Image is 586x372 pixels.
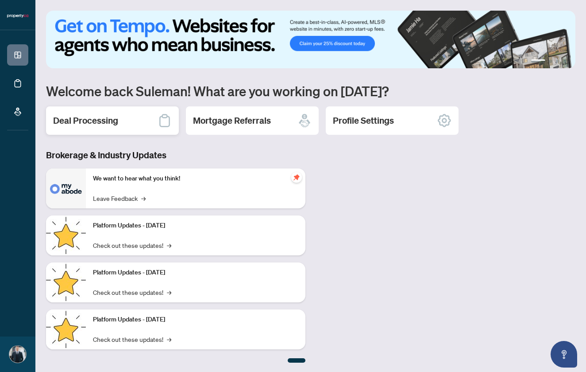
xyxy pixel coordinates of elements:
h3: Brokerage & Industry Updates [46,149,305,161]
p: We want to hear what you think! [93,174,298,184]
img: Platform Updates - July 8, 2025 [46,262,86,302]
a: Check out these updates!→ [93,334,171,344]
span: pushpin [291,172,302,183]
a: Check out these updates!→ [93,240,171,250]
h2: Mortgage Referrals [193,114,271,127]
span: → [167,287,171,297]
a: Leave Feedback→ [93,193,146,203]
img: Profile Icon [9,346,26,363]
button: 3 [556,59,559,63]
a: Check out these updates!→ [93,287,171,297]
span: → [167,240,171,250]
span: → [167,334,171,344]
p: Platform Updates - [DATE] [93,268,298,278]
p: Platform Updates - [DATE] [93,221,298,231]
h2: Deal Processing [53,114,118,127]
h1: Welcome back Suleman! What are you working on [DATE]? [46,82,575,99]
button: Open asap [551,341,577,368]
span: → [141,193,146,203]
h2: Profile Settings [333,114,394,127]
button: 4 [563,59,567,63]
button: 2 [549,59,552,63]
img: Platform Updates - June 23, 2025 [46,309,86,349]
img: logo [7,13,28,19]
button: 1 [531,59,545,63]
img: We want to hear what you think! [46,168,86,208]
img: Platform Updates - July 21, 2025 [46,215,86,255]
p: Platform Updates - [DATE] [93,315,298,325]
img: Slide 0 [46,11,575,68]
